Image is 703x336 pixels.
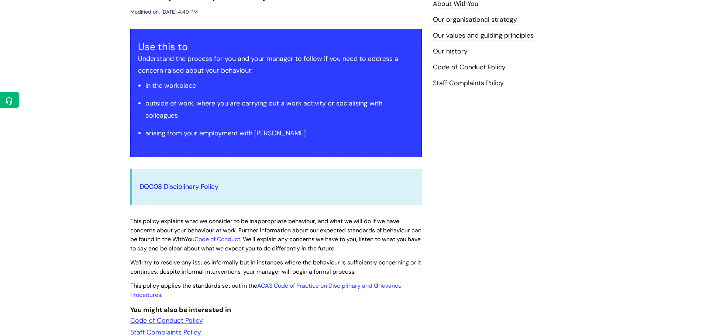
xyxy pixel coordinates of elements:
[433,63,506,72] a: Code of Conduct Policy
[145,127,414,139] li: arising from your employment with [PERSON_NAME]
[138,41,414,53] h3: Use this to
[130,217,421,252] span: This policy explains what we consider to be inappropriate behaviour, and what we will do if we ha...
[433,79,504,88] a: Staff Complaints Policy
[138,53,414,77] p: Understand the process for you and your manager to follow if you need to address a concern raised...
[130,282,402,299] span: This policy applies the standards set out in the .
[433,31,534,41] a: Our values and guiding principles
[139,182,218,191] a: DQ008 Disciplinary Policy
[130,305,231,314] span: You might also be interested in
[130,7,198,17] div: Modified on: [DATE] 4:49 PM
[130,259,421,276] span: We’ll try to resolve any issues informally but in instances where the behaviour is sufficiently c...
[145,97,414,121] li: outside of work, where you are carrying out a work activity or socialising with colleagues
[130,282,402,299] a: ACAS Code of Practice on Disciplinary and Grievance Procedures
[194,235,240,243] a: Code of Conduct
[433,47,468,56] a: Our history
[433,15,517,25] a: Our organisational strategy
[130,316,203,325] a: Code of Conduct Policy
[145,80,414,91] li: in the workplace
